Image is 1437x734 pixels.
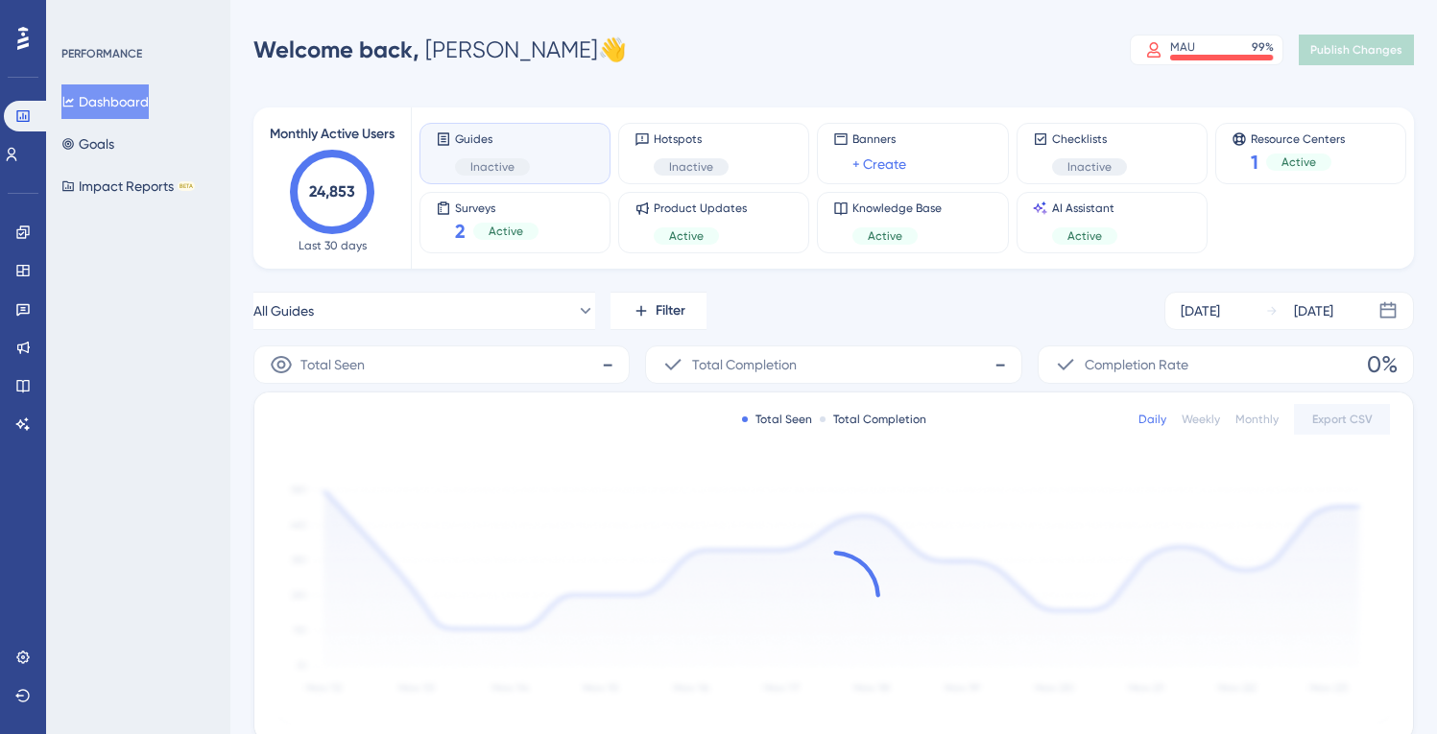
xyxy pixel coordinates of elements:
button: Impact ReportsBETA [61,169,195,203]
span: Inactive [1067,159,1112,175]
button: Dashboard [61,84,149,119]
span: Welcome back, [253,36,419,63]
span: - [994,349,1006,380]
button: Filter [611,292,707,330]
span: Inactive [669,159,713,175]
span: Product Updates [654,201,747,216]
span: Total Seen [300,353,365,376]
span: Surveys [455,201,539,214]
span: 2 [455,218,466,245]
div: Monthly [1235,412,1279,427]
span: Export CSV [1312,412,1373,427]
span: Monthly Active Users [270,123,395,146]
div: [DATE] [1294,299,1333,322]
span: Knowledge Base [852,201,942,216]
button: Publish Changes [1299,35,1414,65]
button: Export CSV [1294,404,1390,435]
span: Active [1067,228,1102,244]
span: Completion Rate [1085,353,1188,376]
span: Active [489,224,523,239]
div: MAU [1170,39,1195,55]
span: AI Assistant [1052,201,1117,216]
div: Daily [1138,412,1166,427]
text: 24,853 [309,182,355,201]
div: PERFORMANCE [61,46,142,61]
div: Total Seen [742,412,812,427]
span: Last 30 days [299,238,367,253]
span: 1 [1251,149,1258,176]
a: + Create [852,153,906,176]
span: Inactive [470,159,515,175]
span: Filter [656,299,685,322]
div: [PERSON_NAME] 👋 [253,35,627,65]
span: Active [669,228,704,244]
span: Active [1281,154,1316,170]
span: Checklists [1052,131,1127,147]
span: Banners [852,131,906,147]
span: Guides [455,131,530,147]
span: 0% [1367,349,1398,380]
button: Goals [61,127,114,161]
div: BETA [178,181,195,191]
span: - [602,349,613,380]
button: All Guides [253,292,595,330]
span: Total Completion [692,353,797,376]
div: Weekly [1182,412,1220,427]
span: All Guides [253,299,314,322]
span: Active [868,228,902,244]
div: 99 % [1252,39,1274,55]
span: Resource Centers [1251,131,1345,145]
span: Hotspots [654,131,729,147]
span: Publish Changes [1310,42,1402,58]
div: [DATE] [1181,299,1220,322]
div: Total Completion [820,412,926,427]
